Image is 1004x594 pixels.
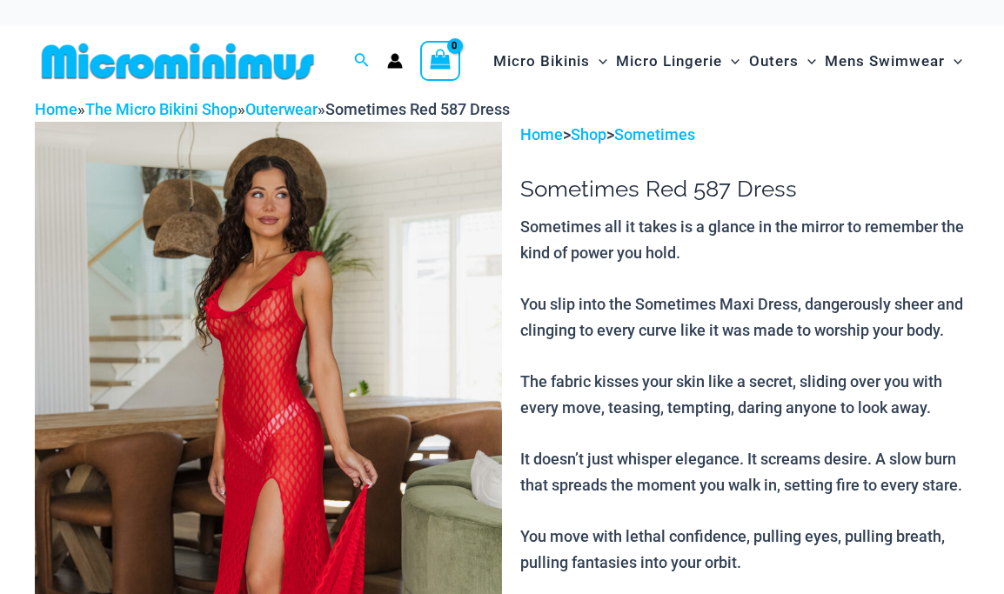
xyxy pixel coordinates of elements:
[571,125,606,143] a: Shop
[590,39,607,83] span: Menu Toggle
[612,35,744,88] a: Micro LingerieMenu ToggleMenu Toggle
[745,35,820,88] a: OutersMenu ToggleMenu Toggle
[820,35,967,88] a: Mens SwimwearMenu ToggleMenu Toggle
[825,39,945,83] span: Mens Swimwear
[520,176,969,203] h1: Sometimes Red 587 Dress
[325,100,510,118] span: Sometimes Red 587 Dress
[354,50,370,72] a: Search icon link
[945,39,962,83] span: Menu Toggle
[749,39,799,83] span: Outers
[387,53,403,69] a: Account icon link
[520,122,969,148] p: > >
[486,32,969,90] nav: Site Navigation
[245,100,318,118] a: Outerwear
[85,100,238,118] a: The Micro Bikini Shop
[722,39,740,83] span: Menu Toggle
[520,125,563,143] a: Home
[420,41,460,81] a: View Shopping Cart, empty
[616,39,722,83] span: Micro Lingerie
[35,100,510,118] span: » » »
[493,39,590,83] span: Micro Bikinis
[35,42,321,81] img: MM SHOP LOGO FLAT
[799,39,816,83] span: Menu Toggle
[35,100,77,118] a: Home
[614,125,695,143] a: Sometimes
[489,35,612,88] a: Micro BikinisMenu ToggleMenu Toggle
